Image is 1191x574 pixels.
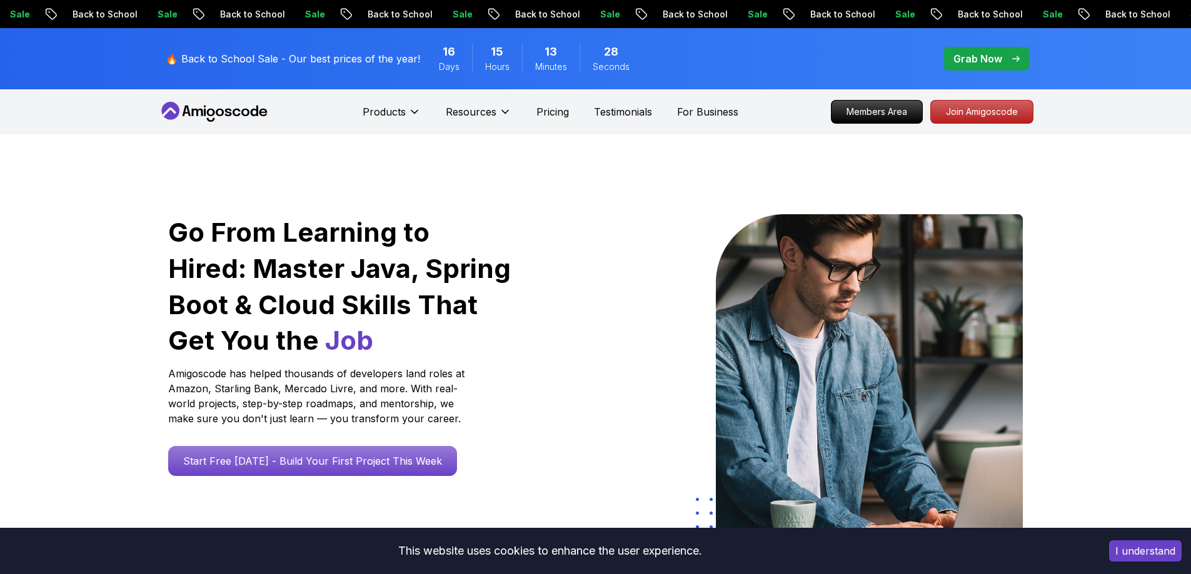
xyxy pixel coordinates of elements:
[535,61,567,73] span: Minutes
[879,8,919,21] p: Sale
[832,101,922,123] p: Members Area
[443,43,455,61] span: 16 Days
[930,100,1033,124] a: Join Amigoscode
[931,101,1033,123] p: Join Amigoscode
[1109,540,1182,562] button: Accept cookies
[141,8,181,21] p: Sale
[593,61,630,73] span: Seconds
[942,8,1027,21] p: Back to School
[351,8,436,21] p: Back to School
[56,8,141,21] p: Back to School
[536,104,569,119] a: Pricing
[325,324,373,356] span: Job
[166,51,420,66] p: 🔥 Back to School Sale - Our best prices of the year!
[485,61,510,73] span: Hours
[446,104,511,129] button: Resources
[491,43,503,61] span: 15 Hours
[446,104,496,119] p: Resources
[436,8,476,21] p: Sale
[499,8,584,21] p: Back to School
[953,51,1002,66] p: Grab Now
[716,214,1023,536] img: hero
[363,104,421,129] button: Products
[584,8,624,21] p: Sale
[9,537,1090,565] div: This website uses cookies to enhance the user experience.
[168,446,457,476] a: Start Free [DATE] - Build Your First Project This Week
[545,43,557,61] span: 13 Minutes
[289,8,329,21] p: Sale
[363,104,406,119] p: Products
[646,8,731,21] p: Back to School
[168,214,513,359] h1: Go From Learning to Hired: Master Java, Spring Boot & Cloud Skills That Get You the
[604,43,618,61] span: 28 Seconds
[831,100,923,124] a: Members Area
[731,8,771,21] p: Sale
[204,8,289,21] p: Back to School
[1027,8,1067,21] p: Sale
[594,104,652,119] a: Testimonials
[794,8,879,21] p: Back to School
[168,366,468,426] p: Amigoscode has helped thousands of developers land roles at Amazon, Starling Bank, Mercado Livre,...
[677,104,738,119] a: For Business
[1089,8,1174,21] p: Back to School
[439,61,460,73] span: Days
